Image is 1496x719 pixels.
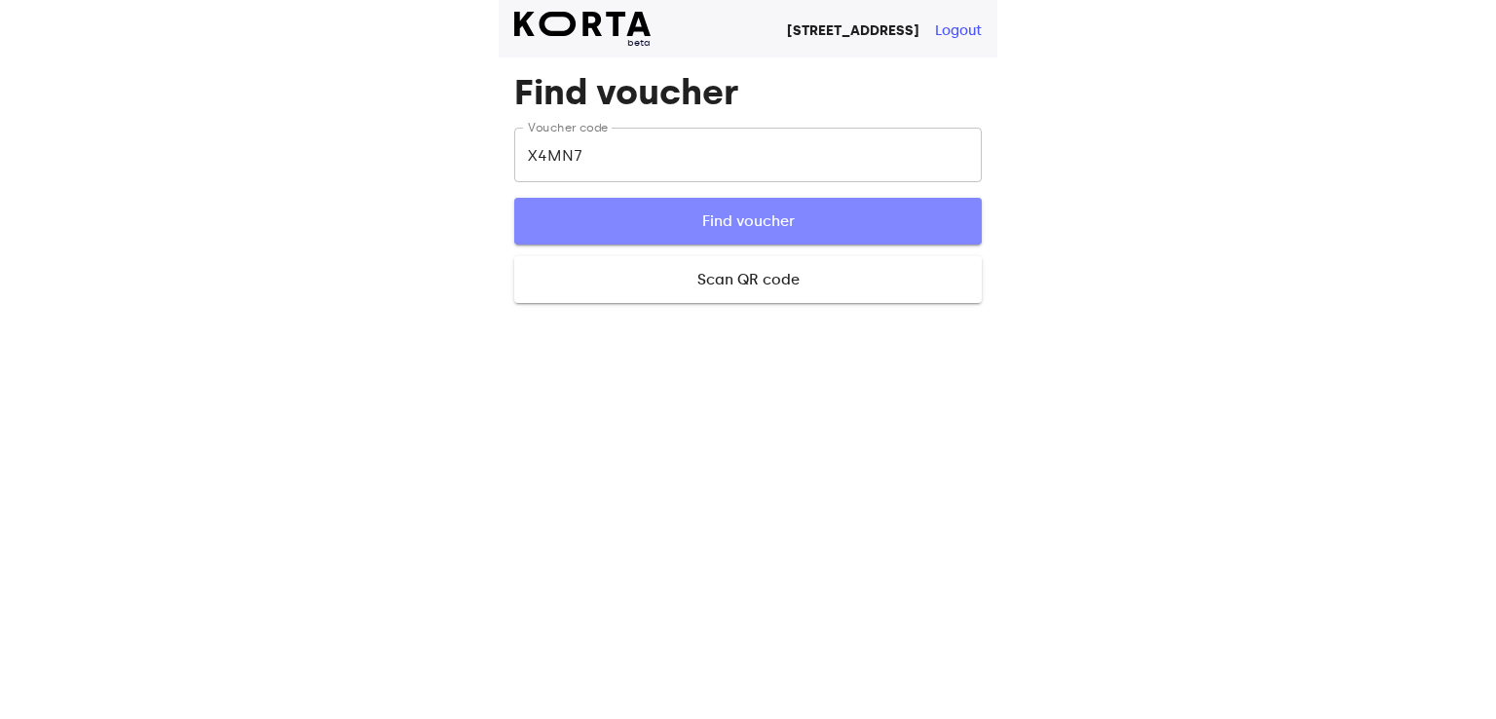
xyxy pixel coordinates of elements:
button: Find voucher [514,198,982,245]
img: Korta [514,12,651,36]
button: Scan QR code [514,256,982,303]
h1: Find voucher [514,73,982,112]
strong: [STREET_ADDRESS] [787,22,919,39]
button: Logout [935,21,982,41]
span: Find voucher [545,208,951,234]
span: Scan QR code [545,267,951,292]
span: beta [514,36,651,50]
